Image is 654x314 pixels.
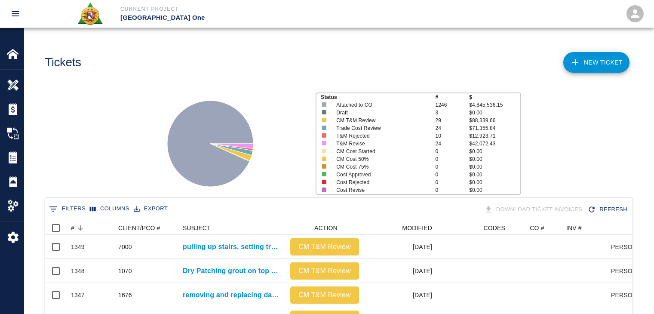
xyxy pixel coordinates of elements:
[286,221,363,235] div: ACTION
[71,243,85,251] div: 1349
[469,186,520,194] p: $0.00
[183,242,282,252] a: pulling up stairs, setting treads and finishing concrete for Gate #12 stairs #3 to #4.
[88,202,132,215] button: Select columns
[120,5,374,13] p: Current Project
[77,2,103,26] img: Roger & Sons Concrete
[294,242,356,252] p: CM T&M Review
[586,202,631,217] div: Refresh the list
[67,221,114,235] div: #
[469,93,520,101] p: $
[566,221,582,235] div: INV #
[5,3,26,24] button: open drawer
[436,221,510,235] div: CODES
[611,273,654,314] iframe: Chat Widget
[336,117,425,124] p: CM T&M Review
[435,163,469,171] p: 0
[469,124,520,132] p: $71,355.84
[71,267,85,275] div: 1348
[178,221,286,235] div: SUBJECT
[336,148,425,155] p: CM Cost Started
[469,163,520,171] p: $0.00
[336,101,425,109] p: Attached to CO
[435,101,469,109] p: 1246
[469,148,520,155] p: $0.00
[336,186,425,194] p: Cost Revise
[336,163,425,171] p: CM Cost 75%
[336,155,425,163] p: CM Cost 50%
[321,93,435,101] p: Status
[586,202,631,217] button: Refresh
[336,171,425,179] p: Cost Approved
[74,222,86,234] button: Sort
[294,290,356,300] p: CM T&M Review
[336,140,425,148] p: T&M Revise
[435,171,469,179] p: 0
[469,117,520,124] p: $88,339.66
[294,266,356,276] p: CM T&M Review
[510,221,562,235] div: CO #
[435,109,469,117] p: 3
[132,202,170,215] button: Export
[71,291,85,299] div: 1347
[469,171,520,179] p: $0.00
[435,179,469,186] p: 0
[469,132,520,140] p: $12,923.71
[402,221,432,235] div: MODIFIED
[45,55,81,70] h1: Tickets
[183,221,211,235] div: SUBJECT
[118,267,132,275] div: 1070
[314,221,338,235] div: ACTION
[435,124,469,132] p: 24
[435,186,469,194] p: 0
[435,132,469,140] p: 10
[469,140,520,148] p: $42,072.43
[482,202,586,217] div: Tickets download in groups of 15
[336,109,425,117] p: Draft
[183,290,282,300] a: removing and replacing damaged Styrofoam East Pier Level #2 Gate #2
[336,132,425,140] p: T&M Rejected
[336,179,425,186] p: Cost Rejected
[363,235,436,259] div: [DATE]
[47,202,88,216] button: Show filters
[435,155,469,163] p: 0
[118,221,160,235] div: CLIENT/PCO #
[120,13,374,23] p: [GEOGRAPHIC_DATA] One
[563,52,629,73] a: NEW TICKET
[469,109,520,117] p: $0.00
[183,266,282,276] a: Dry Patching grout on top of beams Column line D/13 2nd floor, and L/7 2nd floor.
[118,291,132,299] div: 1676
[469,155,520,163] p: $0.00
[469,179,520,186] p: $0.00
[336,124,425,132] p: Trade Cost Review
[562,221,611,235] div: INV #
[363,283,436,307] div: [DATE]
[483,221,505,235] div: CODES
[118,243,132,251] div: 7000
[530,221,544,235] div: CO #
[435,148,469,155] p: 0
[469,101,520,109] p: $4,845,536.15
[114,221,178,235] div: CLIENT/PCO #
[363,259,436,283] div: [DATE]
[71,221,74,235] div: #
[435,117,469,124] p: 29
[435,140,469,148] p: 24
[363,221,436,235] div: MODIFIED
[435,93,469,101] p: #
